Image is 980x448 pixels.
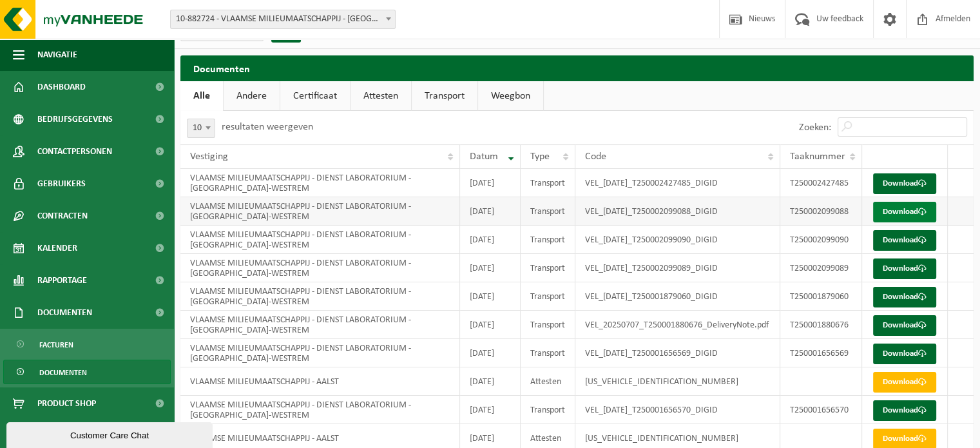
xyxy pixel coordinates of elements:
td: VLAAMSE MILIEUMAATSCHAPPIJ - DIENST LABORATORIUM - [GEOGRAPHIC_DATA]-WESTREM [180,396,460,424]
td: VEL_[DATE]_T250002099088_DIGID [575,197,780,226]
span: Taaknummer [790,151,845,162]
a: Certificaat [280,81,350,111]
a: Attesten [351,81,411,111]
td: VEL_[DATE]_T250002099089_DIGID [575,254,780,282]
td: [DATE] [460,367,521,396]
span: Facturen [39,333,73,357]
td: [DATE] [460,282,521,311]
iframe: chat widget [6,420,215,448]
a: Download [873,202,936,222]
td: Transport [521,282,575,311]
label: resultaten weergeven [222,122,313,132]
a: Andere [224,81,280,111]
a: Download [873,344,936,364]
td: [DATE] [460,197,521,226]
a: Download [873,372,936,393]
span: 10-882724 - VLAAMSE MILIEUMAATSCHAPPIJ - AALST [171,10,395,28]
span: Type [530,151,550,162]
a: Alle [180,81,223,111]
td: VEL_[DATE]_T250001656570_DIGID [575,396,780,424]
span: Bedrijfsgegevens [37,103,113,135]
span: Dashboard [37,71,86,103]
td: [DATE] [460,254,521,282]
td: VLAAMSE MILIEUMAATSCHAPPIJ - DIENST LABORATORIUM - [GEOGRAPHIC_DATA]-WESTREM [180,226,460,254]
td: [DATE] [460,339,521,367]
span: Contracten [37,200,88,232]
td: Transport [521,396,575,424]
td: T250001656570 [780,396,862,424]
span: 10 [187,119,215,137]
h2: Documenten [180,55,974,81]
a: Weegbon [478,81,543,111]
td: T250002099089 [780,254,862,282]
td: VLAAMSE MILIEUMAATSCHAPPIJ - AALST [180,367,460,396]
span: 10-882724 - VLAAMSE MILIEUMAATSCHAPPIJ - AALST [170,10,396,29]
span: Documenten [37,297,92,329]
td: VEL_20250707_T250001880676_DeliveryNote.pdf [575,311,780,339]
td: VLAAMSE MILIEUMAATSCHAPPIJ - DIENST LABORATORIUM - [GEOGRAPHIC_DATA]-WESTREM [180,311,460,339]
a: Download [873,400,936,421]
td: T250001656569 [780,339,862,367]
td: VLAAMSE MILIEUMAATSCHAPPIJ - DIENST LABORATORIUM - [GEOGRAPHIC_DATA]-WESTREM [180,282,460,311]
td: T250001880676 [780,311,862,339]
a: Download [873,287,936,307]
td: Transport [521,197,575,226]
span: Kalender [37,232,77,264]
span: Documenten [39,360,87,385]
span: Navigatie [37,39,77,71]
a: Transport [412,81,477,111]
a: Documenten [3,360,171,384]
span: Product Shop [37,387,96,420]
span: Gebruikers [37,168,86,200]
td: T250002427485 [780,169,862,197]
a: Download [873,315,936,336]
td: VEL_[DATE]_T250002427485_DIGID [575,169,780,197]
span: Vestiging [190,151,228,162]
label: Zoeken: [799,122,831,133]
td: [DATE] [460,169,521,197]
span: Code [585,151,606,162]
td: [DATE] [460,396,521,424]
td: [DATE] [460,226,521,254]
span: 10 [187,119,215,138]
td: [US_VEHICLE_IDENTIFICATION_NUMBER] [575,367,780,396]
span: Rapportage [37,264,87,297]
a: Download [873,173,936,194]
td: VLAAMSE MILIEUMAATSCHAPPIJ - DIENST LABORATORIUM - [GEOGRAPHIC_DATA]-WESTREM [180,169,460,197]
a: Download [873,230,936,251]
td: Attesten [521,367,575,396]
td: Transport [521,226,575,254]
td: VEL_[DATE]_T250002099090_DIGID [575,226,780,254]
td: T250002099088 [780,197,862,226]
td: Transport [521,311,575,339]
td: VLAAMSE MILIEUMAATSCHAPPIJ - DIENST LABORATORIUM - [GEOGRAPHIC_DATA]-WESTREM [180,197,460,226]
span: Datum [470,151,498,162]
td: Transport [521,254,575,282]
td: Transport [521,339,575,367]
td: T250001879060 [780,282,862,311]
a: Download [873,258,936,279]
td: VEL_[DATE]_T250001656569_DIGID [575,339,780,367]
td: VLAAMSE MILIEUMAATSCHAPPIJ - DIENST LABORATORIUM - [GEOGRAPHIC_DATA]-WESTREM [180,254,460,282]
td: VLAAMSE MILIEUMAATSCHAPPIJ - DIENST LABORATORIUM - [GEOGRAPHIC_DATA]-WESTREM [180,339,460,367]
a: Facturen [3,332,171,356]
td: [DATE] [460,311,521,339]
td: Transport [521,169,575,197]
span: Contactpersonen [37,135,112,168]
td: T250002099090 [780,226,862,254]
td: VEL_[DATE]_T250001879060_DIGID [575,282,780,311]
